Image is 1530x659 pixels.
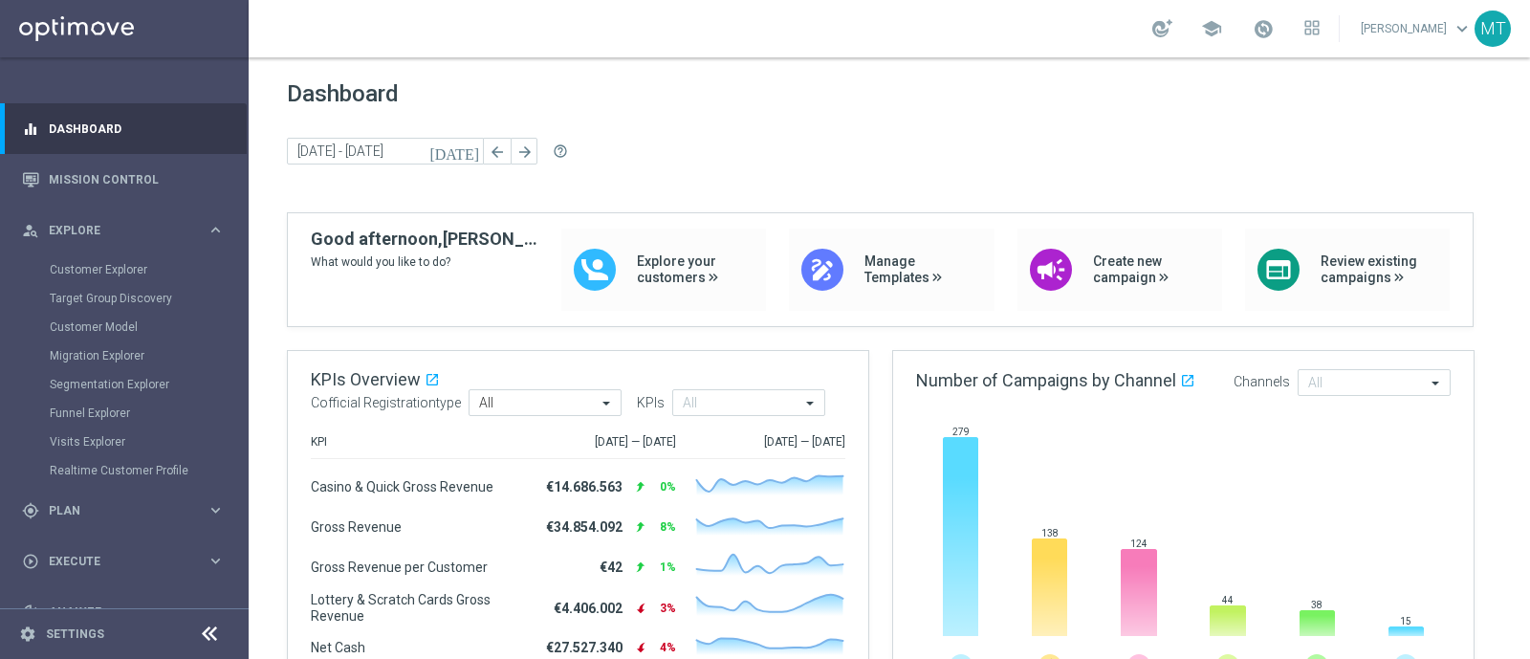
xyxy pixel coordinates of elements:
[207,221,225,239] i: keyboard_arrow_right
[21,172,226,187] button: Mission Control
[50,463,199,478] a: Realtime Customer Profile
[22,103,225,154] div: Dashboard
[50,406,199,421] a: Funnel Explorer
[22,154,225,205] div: Mission Control
[1359,14,1475,43] a: [PERSON_NAME]keyboard_arrow_down
[22,502,207,519] div: Plan
[50,291,199,306] a: Target Group Discovery
[21,554,226,569] button: play_circle_outline Execute keyboard_arrow_right
[50,348,199,363] a: Migration Explorer
[50,262,199,277] a: Customer Explorer
[50,377,199,392] a: Segmentation Explorer
[22,553,207,570] div: Execute
[50,456,247,485] div: Realtime Customer Profile
[50,319,199,335] a: Customer Model
[207,552,225,570] i: keyboard_arrow_right
[22,604,207,621] div: Analyze
[49,505,207,516] span: Plan
[50,428,247,456] div: Visits Explorer
[22,222,39,239] i: person_search
[49,103,225,154] a: Dashboard
[50,255,247,284] div: Customer Explorer
[21,223,226,238] button: person_search Explore keyboard_arrow_right
[22,553,39,570] i: play_circle_outline
[1201,18,1222,39] span: school
[49,225,207,236] span: Explore
[50,434,199,450] a: Visits Explorer
[207,603,225,621] i: keyboard_arrow_right
[207,501,225,519] i: keyboard_arrow_right
[50,313,247,341] div: Customer Model
[21,503,226,518] button: gps_fixed Plan keyboard_arrow_right
[19,626,36,643] i: settings
[22,222,207,239] div: Explore
[50,341,247,370] div: Migration Explorer
[46,628,104,640] a: Settings
[50,284,247,313] div: Target Group Discovery
[1452,18,1473,39] span: keyboard_arrow_down
[21,121,226,137] button: equalizer Dashboard
[22,502,39,519] i: gps_fixed
[21,604,226,620] button: track_changes Analyze keyboard_arrow_right
[49,154,225,205] a: Mission Control
[49,556,207,567] span: Execute
[50,399,247,428] div: Funnel Explorer
[1475,11,1511,47] div: MT
[22,121,39,138] i: equalizer
[49,606,207,618] span: Analyze
[22,604,39,621] i: track_changes
[50,370,247,399] div: Segmentation Explorer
